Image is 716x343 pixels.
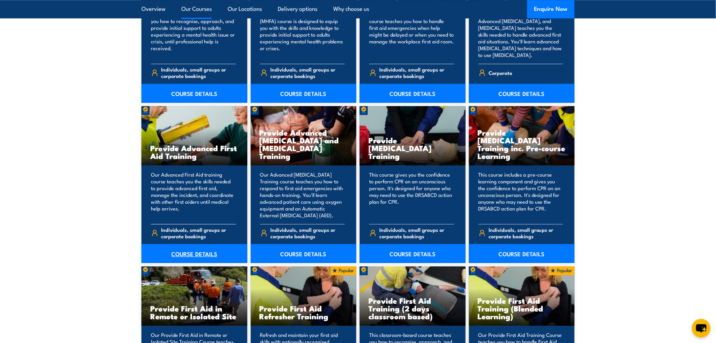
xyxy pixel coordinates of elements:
p: Our Advanced First Aid training course teaches you the skills needed to provide advanced first ai... [151,171,236,219]
h3: Provide Advanced First Aid Training [150,144,239,160]
button: chat-button [692,319,711,338]
h3: Provide [MEDICAL_DATA] Training [368,136,457,160]
h3: Provide First Aid in Remote or Isolated Site [150,304,239,320]
h3: Provide First Aid Training (Blended Learning) [478,297,566,320]
a: COURSE DETAILS [469,84,575,103]
a: COURSE DETAILS [141,244,247,263]
a: COURSE DETAILS [360,84,466,103]
a: COURSE DETAILS [251,84,357,103]
a: COURSE DETAILS [251,244,357,263]
h3: Provide [MEDICAL_DATA] Training inc. Pre-course Learning [478,128,566,160]
span: Individuals, small groups or corporate bookings [161,226,236,239]
p: Our Advanced [MEDICAL_DATA] Training course teaches you how to respond to first aid emergencies w... [260,171,345,219]
span: Individuals, small groups or corporate bookings [270,226,345,239]
p: This classroom-based course teaches you how to recognise, approach, and provide initial support t... [151,11,236,58]
p: This course gives you the confidence to perform CPR on an unconscious person. It's designed for a... [369,171,454,219]
p: This course includes a pre-course learning component and gives you the confidence to perform CPR ... [478,171,563,219]
p: Our course on Advanced First Aid, Advanced [MEDICAL_DATA], and [MEDICAL_DATA] teaches you the ski... [478,11,563,58]
a: COURSE DETAILS [360,244,466,263]
h3: Provide Advanced [MEDICAL_DATA] and [MEDICAL_DATA] Training [260,128,348,160]
p: Our Occupational First Aid Training course teaches you how to handle first aid emergencies when h... [369,11,454,58]
span: Individuals, small groups or corporate bookings [270,66,345,79]
span: Individuals, small groups or corporate bookings [489,226,563,239]
span: Individuals, small groups or corporate bookings [380,226,454,239]
span: Individuals, small groups or corporate bookings [380,66,454,79]
a: COURSE DETAILS [469,244,575,263]
p: The Standard Mental Health First Aid (MHFA) course is designed to equip you with the skills and k... [260,11,345,58]
h3: Provide First Aid Refresher Training [260,304,348,320]
span: Individuals, small groups or corporate bookings [161,66,236,79]
span: Corporate [489,67,512,78]
h3: Provide First Aid Training (2 days classroom based) [368,297,457,320]
a: COURSE DETAILS [141,84,247,103]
